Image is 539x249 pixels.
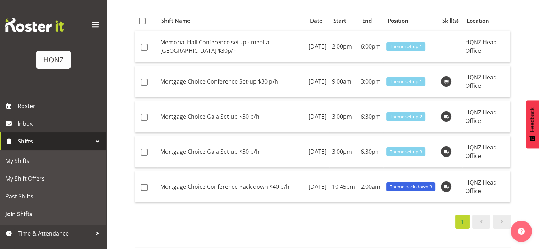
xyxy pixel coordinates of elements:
img: help-xxl-2.png [518,228,525,235]
span: Join Shifts [5,209,101,219]
td: Mortgage Choice Gala Set-up $30 p/h [157,101,306,132]
td: [DATE] [306,31,329,62]
td: Memorial Hall Conference setup - meet at [GEOGRAPHIC_DATA] $30p/h [157,31,306,62]
span: Shift Name [161,17,190,25]
a: My Shifts [2,152,105,170]
td: HQNZ Head Office [462,136,510,168]
td: [DATE] [306,66,329,97]
span: Shifts [18,136,92,147]
td: HQNZ Head Office [462,31,510,62]
div: HQNZ [43,55,63,65]
span: Start [333,17,346,25]
span: Theme set up 1 [390,43,422,50]
span: Position [388,17,408,25]
span: Theme pack down 3 [390,183,432,190]
button: Feedback - Show survey [526,100,539,148]
td: Mortgage Choice Conference Set-up $30 p/h [157,66,306,97]
span: Inbox [18,118,103,129]
td: [DATE] [306,171,329,202]
td: 2:00pm [329,31,358,62]
span: My Shifts [5,155,101,166]
span: My Shift Offers [5,173,101,184]
span: Theme set up 2 [390,113,422,120]
td: 9:00am [329,66,358,97]
td: 6:30pm [358,101,383,132]
td: HQNZ Head Office [462,101,510,132]
td: 10:45pm [329,171,358,202]
td: [DATE] [306,101,329,132]
a: My Shift Offers [2,170,105,187]
span: Time & Attendance [18,228,92,239]
td: HQNZ Head Office [462,66,510,97]
span: End [362,17,372,25]
span: Past Shifts [5,191,101,202]
a: Join Shifts [2,205,105,223]
td: 6:30pm [358,136,383,168]
img: Rosterit website logo [5,18,64,32]
td: Mortgage Choice Conference Pack down $40 p/h [157,171,306,202]
td: 6:00pm [358,31,383,62]
span: Date [310,17,322,25]
span: Theme set up 3 [390,148,422,155]
td: 3:00pm [329,136,358,168]
span: Feedback [529,107,535,132]
td: 3:00pm [329,101,358,132]
span: Roster [18,101,103,111]
td: HQNZ Head Office [462,171,510,202]
span: Skill(s) [442,17,459,25]
td: [DATE] [306,136,329,168]
td: 3:00pm [358,66,383,97]
span: Theme set up 1 [390,78,422,85]
a: Past Shifts [2,187,105,205]
td: Mortgage Choice Gala Set-up $30 p/h [157,136,306,168]
td: 2:00am [358,171,383,202]
span: Location [467,17,489,25]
